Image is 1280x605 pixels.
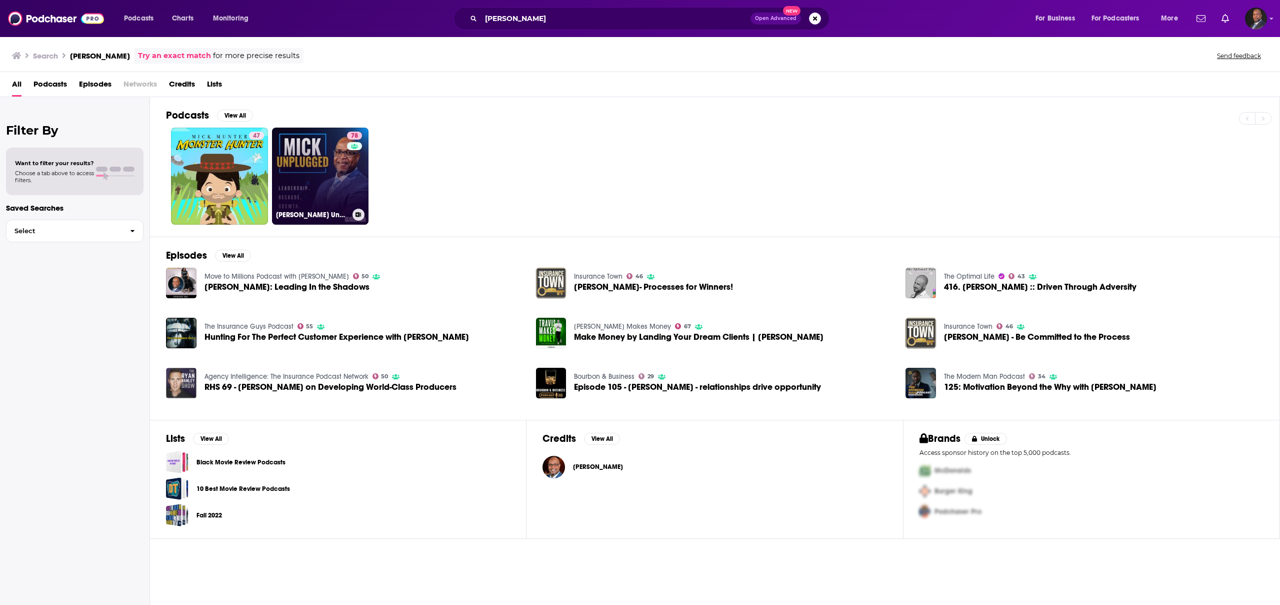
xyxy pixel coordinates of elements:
[573,463,623,471] span: [PERSON_NAME]
[15,160,94,167] span: Want to filter your results?
[207,76,222,97] span: Lists
[638,373,654,379] a: 29
[944,322,992,331] a: Insurance Town
[169,76,195,97] span: Credits
[574,283,733,291] span: [PERSON_NAME]- Processes for Winners!
[79,76,111,97] span: Episodes
[196,457,285,468] a: Black Movie Review Podcasts
[166,268,196,298] img: Mick Hunt: Leading In the Shadows
[297,323,313,329] a: 55
[463,7,839,30] div: Search podcasts, credits, & more...
[381,374,388,379] span: 50
[351,131,358,141] span: 78
[934,507,981,516] span: Podchaser Pro
[6,220,143,242] button: Select
[1005,324,1013,329] span: 46
[944,283,1136,291] a: 416. Mick Hunt :: Driven Through Adversity
[574,383,821,391] span: Episode 105 - [PERSON_NAME] - relationships drive opportunity
[204,333,469,341] a: Hunting For The Perfect Customer Experience with Mick Hunt
[536,268,566,298] img: Mick Hunt- Processes for Winners!
[15,170,94,184] span: Choose a tab above to access filters.
[8,9,104,28] img: Podchaser - Follow, Share and Rate Podcasts
[138,50,211,62] a: Try an exact match
[1214,52,1264,60] button: Send feedback
[783,6,801,16] span: New
[574,372,634,381] a: Bourbon & Business
[166,368,196,398] a: RHS 69 - Mick Hunt on Developing World-Class Producers
[915,481,934,501] img: Second Pro Logo
[206,11,261,27] button: open menu
[905,318,936,348] img: Mick Hunt - Be Committed to the Process
[647,374,654,379] span: 29
[905,268,936,298] img: 416. Mick Hunt :: Driven Through Adversity
[372,373,388,379] a: 50
[204,383,456,391] span: RHS 69 - [PERSON_NAME] on Developing World-Class Producers
[204,322,293,331] a: The Insurance Guys Podcast
[33,51,58,61] h3: Search
[1038,374,1045,379] span: 34
[6,203,143,213] p: Saved Searches
[166,432,229,445] a: ListsView All
[934,487,972,495] span: Burger King
[944,333,1130,341] span: [PERSON_NAME] - Be Committed to the Process
[905,368,936,398] img: 125: Motivation Beyond the Why with Mick Hunt
[196,483,290,494] a: 10 Best Movie Review Podcasts
[196,510,222,521] a: Fall 2022
[1245,8,1267,30] img: User Profile
[944,272,994,281] a: The Optimal Life
[204,383,456,391] a: RHS 69 - Mick Hunt on Developing World-Class Producers
[204,372,368,381] a: Agency Intelligence: The Insurance Podcast Network
[204,272,349,281] a: Move to Millions Podcast with Dr. Darnyelle Jervey Harmon
[166,451,188,473] a: Black Movie Review Podcasts
[1035,12,1075,26] span: For Business
[1008,273,1025,279] a: 43
[70,51,130,61] h3: [PERSON_NAME]
[536,368,566,398] img: Episode 105 - Mick Hunt - relationships drive opportunity
[166,504,188,526] a: Fall 2022
[1091,12,1139,26] span: For Podcasters
[124,12,153,26] span: Podcasts
[166,249,251,262] a: EpisodesView All
[919,449,1263,456] p: Access sponsor history on the top 5,000 podcasts.
[635,274,643,279] span: 46
[574,272,622,281] a: Insurance Town
[12,76,21,97] a: All
[166,109,209,122] h2: Podcasts
[123,76,157,97] span: Networks
[584,433,620,445] button: View All
[213,12,248,26] span: Monitoring
[166,249,207,262] h2: Episodes
[361,274,368,279] span: 50
[750,13,801,25] button: Open AdvancedNew
[33,76,67,97] a: Podcasts
[1161,12,1178,26] span: More
[166,318,196,348] img: Hunting For The Perfect Customer Experience with Mick Hunt
[1217,10,1233,27] a: Show notifications dropdown
[215,250,251,262] button: View All
[1245,8,1267,30] span: Logged in as mickeyfluke
[919,432,961,445] h2: Brands
[166,477,188,500] a: 10 Best Movie Review Podcasts
[574,322,671,331] a: Travis Makes Money
[1017,274,1025,279] span: 43
[166,432,185,445] h2: Lists
[217,110,253,122] button: View All
[1154,11,1190,27] button: open menu
[574,333,823,341] a: Make Money by Landing Your Dream Clients | Mick Hunt
[204,333,469,341] span: Hunting For The Perfect Customer Experience with [PERSON_NAME]
[542,456,565,478] a: Mick Hunt
[6,123,143,138] h2: Filter By
[165,11,199,27] a: Charts
[1085,11,1154,27] button: open menu
[944,383,1156,391] span: 125: Motivation Beyond the Why with [PERSON_NAME]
